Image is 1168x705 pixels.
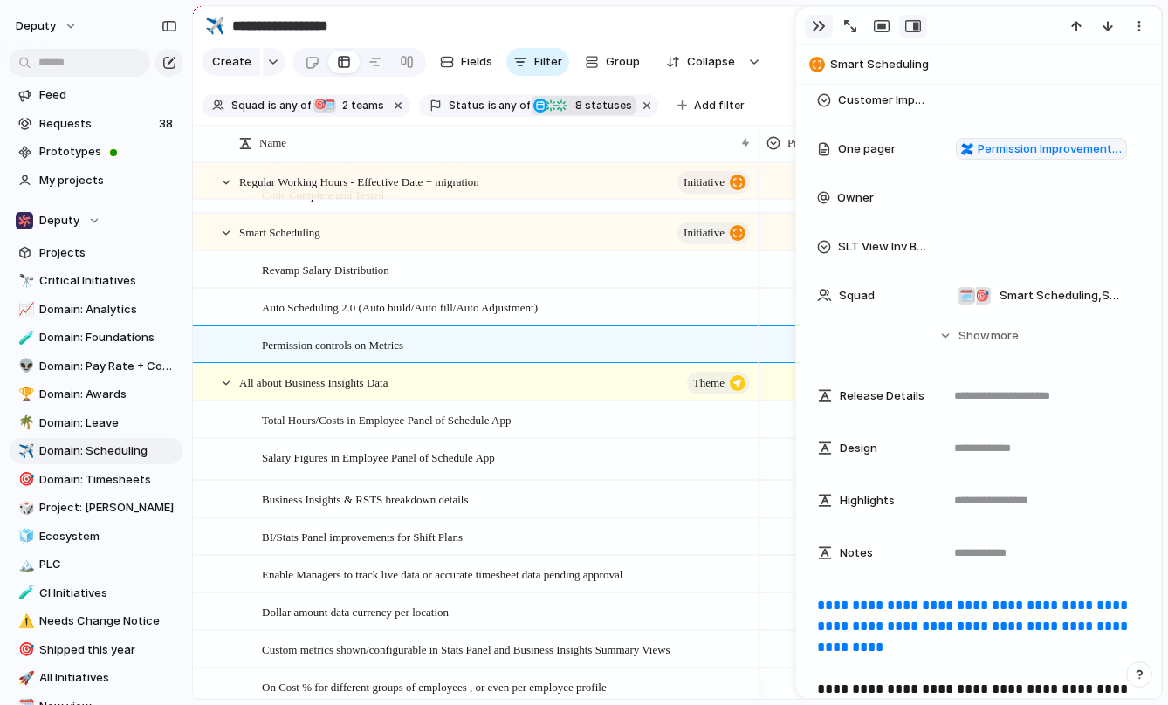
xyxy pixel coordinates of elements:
[838,238,929,256] span: SLT View Inv Bucket
[18,299,31,319] div: 📈
[239,171,479,191] span: Regular Working Hours - Effective Date + migration
[9,467,183,493] a: 🎯Domain: Timesheets
[16,17,56,35] span: deputy
[9,580,183,606] a: 🧪CI Initiatives
[804,51,1153,79] button: Smart Scheduling
[16,272,33,290] button: 🔭
[1000,287,1125,305] span: Smart Scheduling , Scheduling
[837,189,874,207] span: Owner
[39,244,177,262] span: Projects
[39,212,79,229] span: Deputy
[9,495,183,521] a: 🎲Project: [PERSON_NAME]
[18,526,31,546] div: 🧊
[18,583,31,603] div: 🧪
[39,386,177,403] span: Domain: Awards
[337,99,351,112] span: 2
[677,222,750,244] button: initiative
[262,676,607,696] span: On Cost % for different groups of employees , or even per employee profile
[694,98,745,113] span: Add filter
[956,138,1127,161] a: Permission Improvements for Metrics
[687,372,750,394] button: theme
[667,93,755,118] button: Add filter
[259,134,286,152] span: Name
[16,301,33,318] button: 📈
[239,222,320,242] span: Smart Scheduling
[991,327,1019,345] span: more
[484,96,534,115] button: isany of
[313,99,327,113] div: 🎯
[973,287,991,305] div: 🎯
[656,48,744,76] button: Collapse
[262,526,463,546] span: BI/Stats Panel improvements for Shift Plans
[18,469,31,489] div: 🎯
[39,669,177,687] span: All Initiatives
[449,98,484,113] span: Status
[16,641,33,659] button: 🎯
[39,641,177,659] span: Shipped this year
[18,271,31,291] div: 🔭
[9,524,183,550] a: 🧊Ecosystem
[16,414,33,432] button: 🌴
[18,385,31,405] div: 🏆
[39,471,177,489] span: Domain: Timesheets
[231,98,265,113] span: Squad
[958,327,990,345] span: Show
[9,381,183,407] a: 🏆Domain: Awards
[978,140,1122,158] span: Permission Improvements for Metrics
[684,221,725,245] span: initiative
[9,665,183,691] div: 🚀All Initiatives
[18,413,31,433] div: 🌴
[16,442,33,460] button: ✈️
[201,12,229,40] button: ✈️
[205,14,224,38] div: ✈️
[9,438,183,464] a: ✈️Domain: Scheduling
[9,111,183,137] a: Requests38
[313,96,388,115] button: 🎯🗓️2 teams
[576,48,649,76] button: Group
[39,442,177,460] span: Domain: Scheduling
[18,441,31,462] div: ✈️
[262,334,403,354] span: Permission controls on Metrics
[9,268,183,294] a: 🔭Critical Initiatives
[9,325,183,351] a: 🧪Domain: Foundations
[239,372,388,392] span: All about Business Insights Data
[39,585,177,602] span: CI Initiatives
[322,99,336,113] div: 🗓️
[39,301,177,318] span: Domain: Analytics
[16,329,33,346] button: 🧪
[693,371,725,395] span: theme
[16,471,33,489] button: 🎯
[9,608,183,634] a: ⚠️Needs Change Notice
[39,329,177,346] span: Domain: Foundations
[16,669,33,687] button: 🚀
[9,551,183,578] a: 🏔️PLC
[9,353,183,380] div: 👽Domain: Pay Rate + Compliance
[39,143,177,161] span: Prototypes
[18,555,31,575] div: 🏔️
[262,297,538,317] span: Auto Scheduling 2.0 (Auto build/Auto fill/Auto Adjustment)
[18,640,31,660] div: 🎯
[570,99,585,112] span: 8
[838,92,929,109] span: Customer Impact
[16,358,33,375] button: 👽
[606,53,640,71] span: Group
[840,492,895,510] span: Highlights
[16,528,33,545] button: 🧊
[18,498,31,518] div: 🎲
[817,320,1140,352] button: Showmore
[18,668,31,688] div: 🚀
[39,115,154,133] span: Requests
[262,409,511,429] span: Total Hours/Costs in Employee Panel of Schedule App
[16,613,33,630] button: ⚠️
[838,140,896,158] span: One pager
[9,637,183,663] div: 🎯Shipped this year
[39,556,177,573] span: PLC
[497,98,531,113] span: any of
[262,259,389,279] span: Revamp Salary Distribution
